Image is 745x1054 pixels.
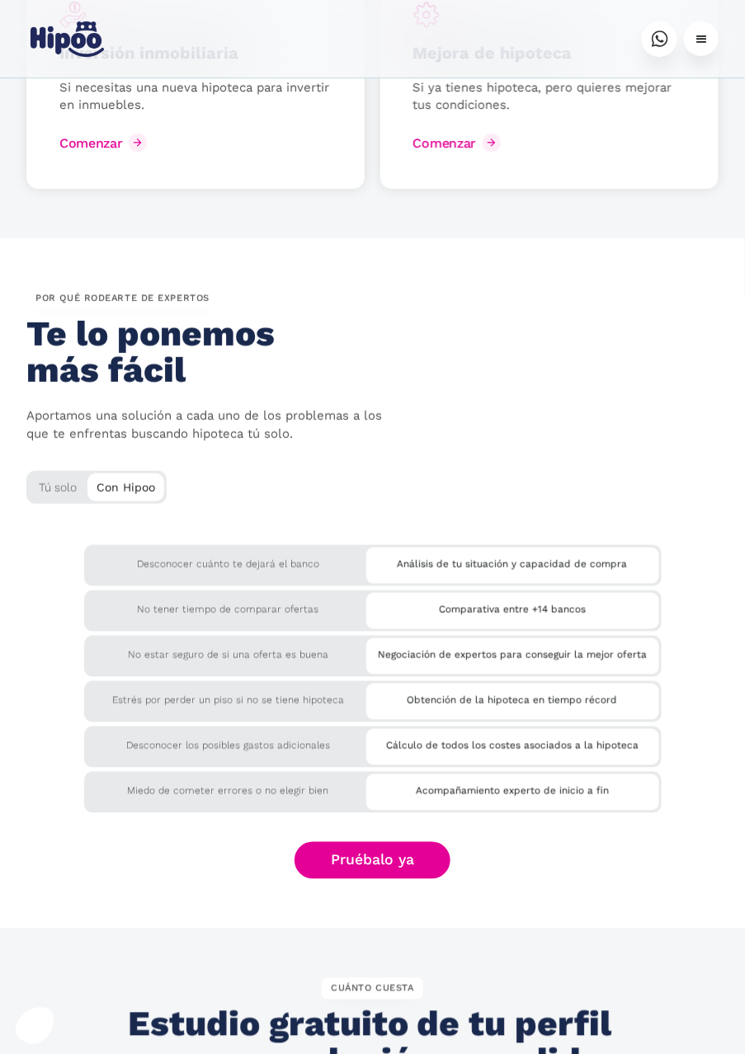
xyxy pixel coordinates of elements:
p: Si ya tienes hipoteca, pero quieres mejorar tus condiciones. [413,79,686,114]
div: CUÁNTO CUESTA [322,978,423,1000]
div: Acompañamiento experto de inicio a fin [366,774,659,802]
div: No estar seguro de si una oferta es buena [84,636,373,666]
div: Tú solo [26,471,167,498]
div: Cálculo de todos los costes asociados a la hipoteca [366,729,659,756]
a: home [26,15,107,64]
a: Pruébalo ya [295,842,450,880]
a: Comenzar [413,129,505,156]
div: No tener tiempo de comparar ofertas [84,591,373,620]
div: Desconocer cuánto te dejará el banco [84,545,373,575]
div: Con Hipoo [87,473,164,498]
p: Aportamos una solución a cada uno de los problemas a los que te enfrentas buscando hipoteca tú solo. [26,407,398,444]
div: Negociación de expertos para conseguir la mejor oferta [366,638,659,666]
div: Comenzar [413,135,476,151]
div: Estrés por perder un piso si no se tiene hipoteca [84,681,373,711]
div: por QUÉ rodearte de expertos [26,288,219,309]
a: Comenzar [59,129,151,156]
div: Miedo de cometer errores o no elegir bien [84,772,373,802]
h2: Te lo ponemos más fácil [26,316,342,389]
div: Comparativa entre +14 bancos [366,593,659,620]
div: Análisis de tu situación y capacidad de compra [366,548,659,575]
div: Comenzar [59,135,122,151]
div: Obtención de la hipoteca en tiempo récord [366,684,659,711]
div: Desconocer los posibles gastos adicionales [84,727,373,756]
div: menu [684,21,719,56]
p: Si necesitas una nueva hipoteca para invertir en inmuebles. [59,79,332,114]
